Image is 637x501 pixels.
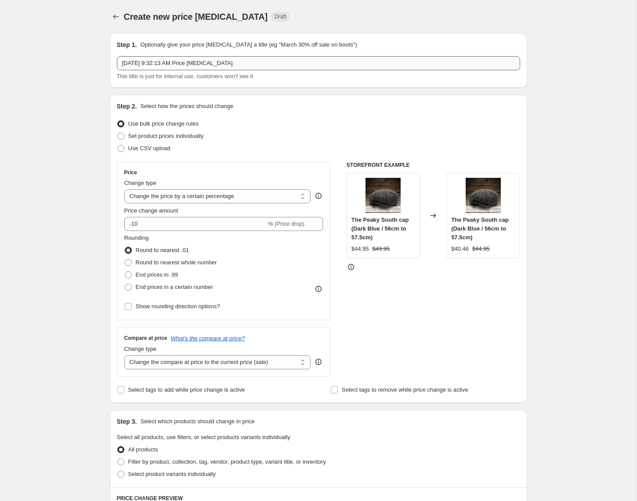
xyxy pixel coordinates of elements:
span: Round to nearest .01 [136,247,189,253]
span: Change type [124,346,157,352]
span: Select tags to add while price change is active [128,386,245,393]
span: End prices in a certain number [136,284,213,290]
span: Select tags to remove while price change is active [342,386,468,393]
span: Use bulk price change rules [128,120,199,127]
div: help [314,191,323,200]
span: Rounding [124,234,149,241]
h3: Price [124,169,137,176]
h2: Step 3. [117,417,137,426]
span: Draft [275,13,286,20]
span: Create new price [MEDICAL_DATA] [124,12,268,22]
button: Price change jobs [110,11,122,23]
span: Change type [124,180,157,186]
input: 30% off holiday sale [117,56,520,70]
img: Peaky_6_80x.jpg [466,178,501,213]
span: The Peaky South cap (Dark Blue / 56cm to 57.5cm) [351,216,409,241]
span: The Peaky South cap (Dark Blue / 56cm to 57.5cm) [451,216,509,241]
input: -15 [124,217,266,231]
span: This title is just for internal use, customers won't see it [117,73,253,79]
img: Peaky_6_80x.jpg [366,178,401,213]
span: $49.95 [373,245,390,252]
span: Show rounding direction options? [136,303,220,310]
h3: Compare at price [124,335,167,342]
p: Select which products should change in price [140,417,254,426]
span: Round to nearest whole number [136,259,217,266]
button: What's the compare at price? [171,335,245,342]
span: Price change amount [124,207,178,214]
h2: Step 1. [117,40,137,49]
span: Set product prices individually [128,133,204,139]
div: help [314,357,323,366]
span: Use CSV upload [128,145,170,151]
h6: STOREFRONT EXAMPLE [347,162,520,169]
h2: Step 2. [117,102,137,111]
span: $44.95 [472,245,490,252]
span: Select product variants individually [128,471,216,477]
p: Select how the prices should change [140,102,233,111]
span: All products [128,446,158,453]
span: $40.46 [451,245,469,252]
span: % (Price drop) [268,220,304,227]
span: Select all products, use filters, or select products variants individually [117,434,290,440]
span: End prices in .99 [136,271,178,278]
span: $44.95 [351,245,369,252]
span: Filter by product, collection, tag, vendor, product type, variant title, or inventory [128,458,326,465]
p: Optionally give your price [MEDICAL_DATA] a title (eg "March 30% off sale on boots") [140,40,357,49]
